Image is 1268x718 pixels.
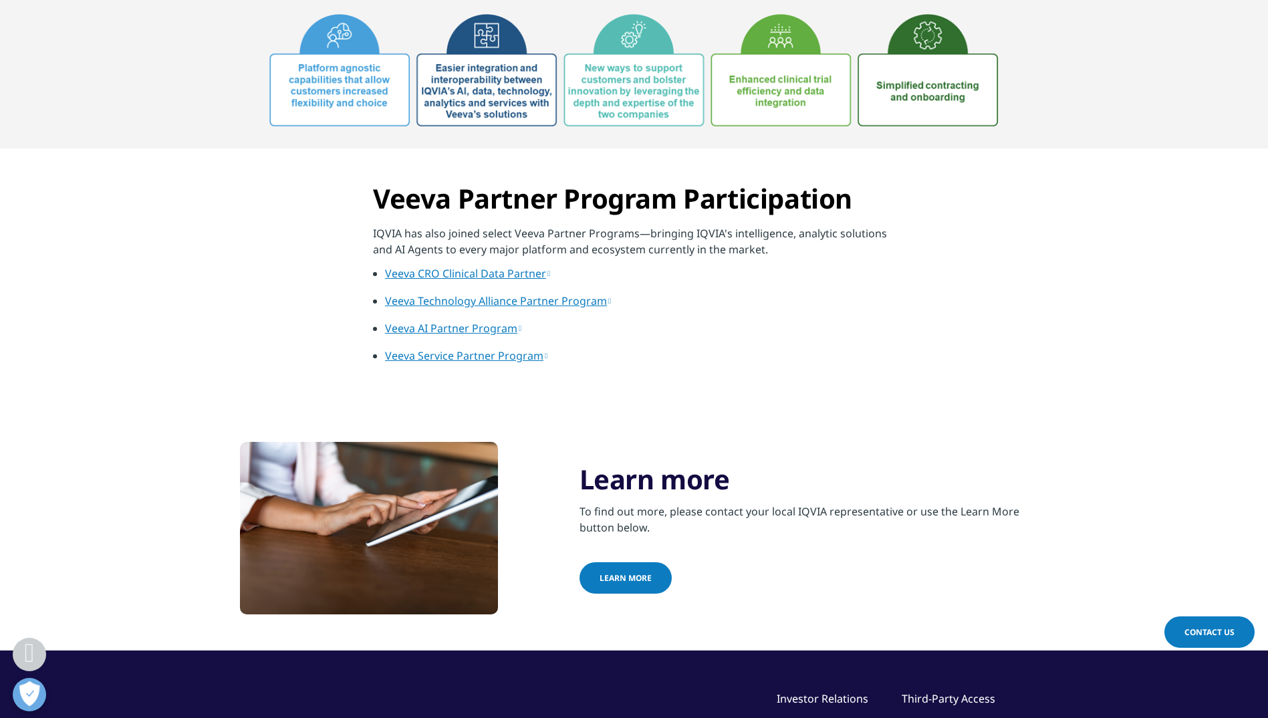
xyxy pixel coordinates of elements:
[777,691,868,706] a: Investor Relations
[385,293,611,308] a: Veeva Technology Alliance Partner Program
[13,678,46,711] button: Open Preferences
[902,691,995,706] a: Third-Party Access
[600,572,652,584] span: Learn more
[580,562,672,594] a: Learn more
[580,463,1029,503] h2: Learn more
[385,266,550,281] a: Veeva CRO Clinical Data Partner
[580,503,1029,562] div: To find out more, please contact your local IQVIA representative or use the Learn More button below.
[1184,626,1235,638] span: Contact Us
[1164,616,1255,648] a: Contact Us
[373,225,895,265] p: IQVIA has also joined select Veeva Partner Programs—bringing IQVIA's intelligence, analytic solut...
[385,348,547,363] a: Veeva Service Partner Program
[385,321,521,336] a: Veeva AI Partner Program
[373,182,895,225] h3: Veeva Partner Program Participation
